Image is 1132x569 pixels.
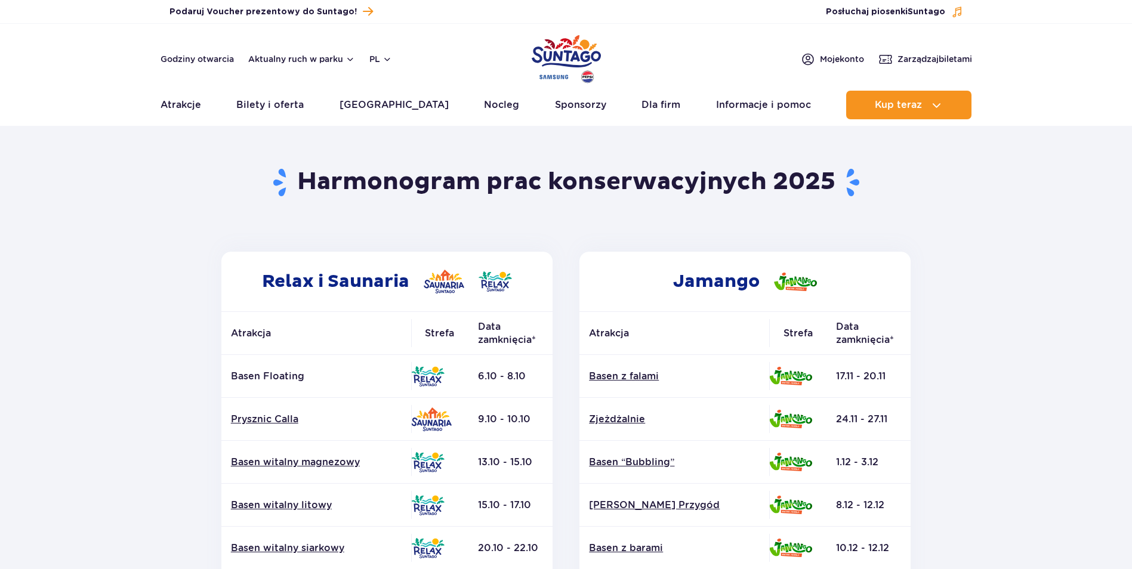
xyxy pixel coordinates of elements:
[231,499,402,512] a: Basen witalny litowy
[411,366,445,386] img: Relax
[769,453,812,471] img: Jamango
[248,54,355,64] button: Aktualny ruch w parku
[411,495,445,515] img: Relax
[424,270,464,293] img: Saunaria
[411,312,468,355] th: Strefa
[579,312,769,355] th: Atrakcja
[468,355,553,398] td: 6.10 - 8.10
[236,91,304,119] a: Bilety i oferta
[589,542,760,555] a: Basen z barami
[340,91,449,119] a: [GEOGRAPHIC_DATA]
[169,6,357,18] span: Podaruj Voucher prezentowy do Suntago!
[468,484,553,527] td: 15.10 - 17.10
[589,456,760,469] a: Basen “Bubbling”
[369,53,392,65] button: pl
[468,398,553,441] td: 9.10 - 10.10
[897,53,972,65] span: Zarządzaj biletami
[846,91,971,119] button: Kup teraz
[769,496,812,514] img: Jamango
[826,484,911,527] td: 8.12 - 12.12
[801,52,864,66] a: Mojekonto
[169,4,373,20] a: Podaruj Voucher prezentowy do Suntago!
[231,542,402,555] a: Basen witalny siarkowy
[826,441,911,484] td: 1.12 - 3.12
[579,252,911,311] h2: Jamango
[826,6,945,18] span: Posłuchaj piosenki
[826,355,911,398] td: 17.11 - 20.11
[769,410,812,428] img: Jamango
[769,312,826,355] th: Strefa
[589,370,760,383] a: Basen z falami
[221,312,411,355] th: Atrakcja
[589,413,760,426] a: Zjeżdżalnie
[769,539,812,557] img: Jamango
[769,367,812,385] img: Jamango
[875,100,922,110] span: Kup teraz
[716,91,811,119] a: Informacje i pomoc
[217,167,915,198] h1: Harmonogram prac konserwacyjnych 2025
[161,53,234,65] a: Godziny otwarcia
[878,52,972,66] a: Zarządzajbiletami
[221,252,553,311] h2: Relax i Saunaria
[555,91,606,119] a: Sponsorzy
[589,499,760,512] a: [PERSON_NAME] Przygód
[231,413,402,426] a: Prysznic Calla
[820,53,864,65] span: Moje konto
[231,370,402,383] p: Basen Floating
[468,441,553,484] td: 13.10 - 15.10
[468,312,553,355] th: Data zamknięcia*
[826,6,963,18] button: Posłuchaj piosenkiSuntago
[641,91,680,119] a: Dla firm
[826,398,911,441] td: 24.11 - 27.11
[774,273,817,291] img: Jamango
[826,312,911,355] th: Data zamknięcia*
[231,456,402,469] a: Basen witalny magnezowy
[161,91,201,119] a: Atrakcje
[411,407,452,431] img: Saunaria
[479,271,512,292] img: Relax
[484,91,519,119] a: Nocleg
[411,538,445,558] img: Relax
[908,8,945,16] span: Suntago
[532,30,601,85] a: Park of Poland
[411,452,445,472] img: Relax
